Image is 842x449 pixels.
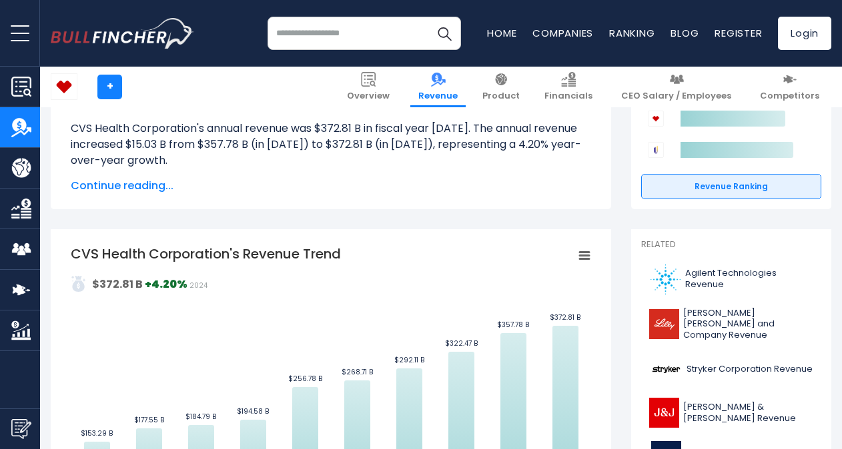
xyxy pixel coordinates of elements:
[71,121,591,169] li: CVS Health Corporation's annual revenue was $372.81 B in fiscal year [DATE]. The annual revenue i...
[715,26,762,40] a: Register
[189,280,207,290] span: 2024
[641,394,821,431] a: [PERSON_NAME] & [PERSON_NAME] Revenue
[474,67,528,107] a: Product
[347,91,390,102] span: Overview
[550,312,580,322] text: $372.81 B
[288,374,322,384] text: $256.78 B
[339,67,398,107] a: Overview
[536,67,600,107] a: Financials
[81,428,113,438] text: $153.29 B
[71,178,591,194] span: Continue reading...
[532,26,593,40] a: Companies
[410,67,466,107] a: Revenue
[92,276,143,292] strong: $372.81 B
[487,26,516,40] a: Home
[760,91,819,102] span: Competitors
[342,367,373,377] text: $268.71 B
[482,91,520,102] span: Product
[145,276,187,292] strong: +4.20%
[641,239,821,250] p: Related
[778,17,831,50] a: Login
[71,244,341,263] tspan: CVS Health Corporation's Revenue Trend
[641,174,821,199] a: Revenue Ranking
[671,26,699,40] a: Blog
[134,415,164,425] text: $177.55 B
[394,355,424,365] text: $292.11 B
[428,17,461,50] button: Search
[621,91,731,102] span: CEO Salary / Employees
[648,142,664,158] img: UnitedHealth Group Incorporated competitors logo
[648,111,664,127] img: CVS Health Corporation competitors logo
[497,320,529,330] text: $357.78 B
[51,74,77,99] img: CVS logo
[649,354,683,384] img: SYK logo
[649,398,679,428] img: JNJ logo
[649,264,681,294] img: A logo
[613,67,739,107] a: CEO Salary / Employees
[185,412,216,422] text: $184.79 B
[641,351,821,388] a: Stryker Corporation Revenue
[752,67,827,107] a: Competitors
[71,276,87,292] img: addasd
[97,75,122,99] a: +
[641,304,821,345] a: [PERSON_NAME] [PERSON_NAME] and Company Revenue
[641,261,821,298] a: Agilent Technologies Revenue
[418,91,458,102] span: Revenue
[237,406,269,416] text: $194.58 B
[544,91,592,102] span: Financials
[51,18,194,49] img: bullfincher logo
[649,309,679,339] img: LLY logo
[51,18,194,49] a: Go to homepage
[609,26,655,40] a: Ranking
[445,338,478,348] text: $322.47 B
